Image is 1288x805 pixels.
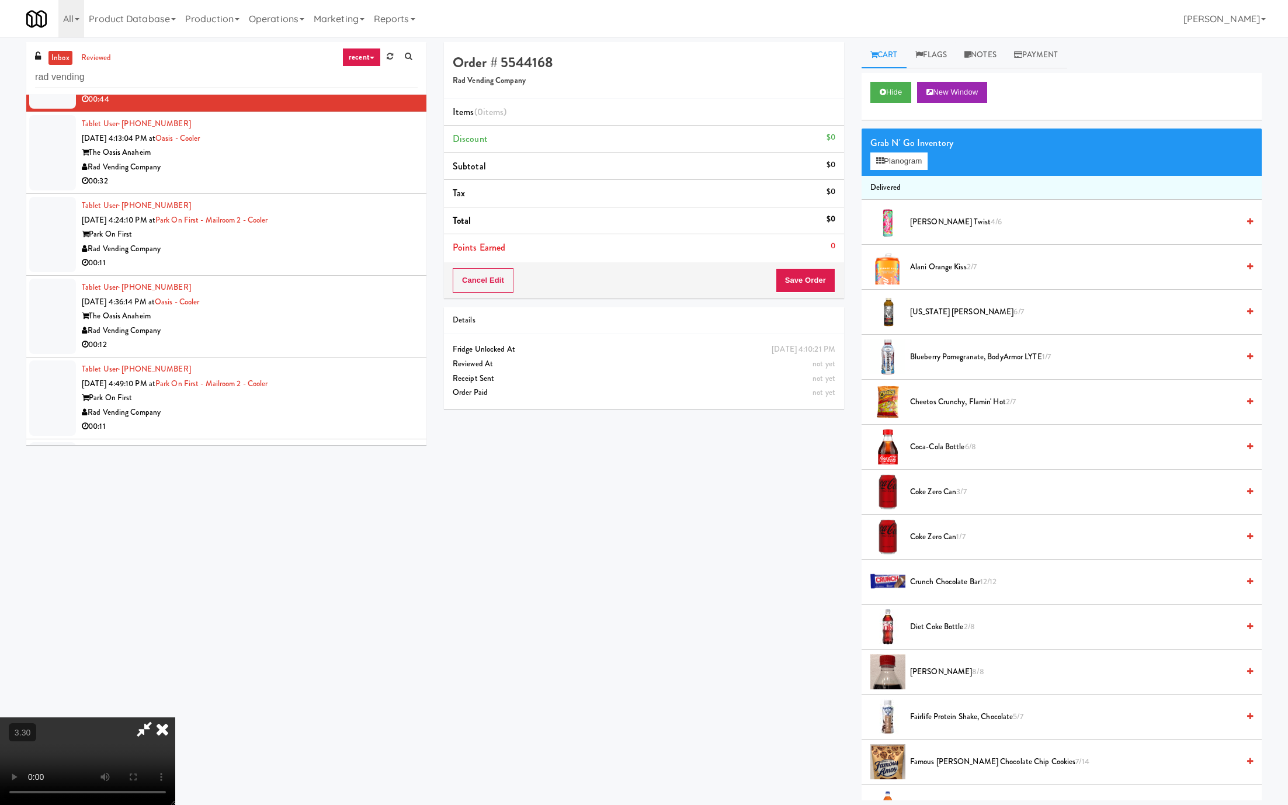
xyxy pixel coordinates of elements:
[910,620,1238,634] span: Diet Coke Bottle
[956,486,966,497] span: 3/7
[905,710,1253,724] div: Fairlife Protein Shake, Chocolate5/7
[82,145,418,160] div: The Oasis Anaheim
[1005,42,1067,68] a: Payment
[155,296,199,307] a: Oasis - Cooler
[118,282,191,293] span: · [PHONE_NUMBER]
[48,51,72,65] a: inbox
[155,378,268,389] a: Park on First - Mailroom 2 - Cooler
[35,67,418,88] input: Search vision orders
[453,268,513,293] button: Cancel Edit
[905,215,1253,230] div: [PERSON_NAME] Twist4/6
[82,242,418,256] div: Rad Vending Company
[967,261,977,272] span: 2/7
[82,282,191,293] a: Tablet User· [PHONE_NUMBER]
[905,575,1253,589] div: Crunch Chocolate Bar12/12
[956,42,1005,68] a: Notes
[910,485,1238,499] span: Coke Zero Can
[917,82,987,103] button: New Window
[453,186,465,200] span: Tax
[26,276,426,358] li: Tablet User· [PHONE_NUMBER][DATE] 4:36:14 PM atOasis - CoolerThe Oasis AnaheimRad Vending Company...
[991,216,1002,227] span: 4/6
[78,51,114,65] a: reviewed
[905,665,1253,679] div: [PERSON_NAME]8/8
[82,324,418,338] div: Rad Vending Company
[118,445,191,456] span: · [PHONE_NUMBER]
[870,82,911,103] button: Hide
[980,576,997,587] span: 12/12
[813,373,835,384] span: not yet
[827,130,835,145] div: $0
[862,176,1262,200] li: Delivered
[82,391,418,405] div: Park On First
[905,395,1253,410] div: Cheetos Crunchy, Flamin' Hot2/7
[870,152,928,170] button: Planogram
[453,241,505,254] span: Points Earned
[82,92,418,107] div: 00:44
[905,260,1253,275] div: Alani Orange Kiss2/7
[453,159,486,173] span: Subtotal
[910,350,1238,365] span: Blueberry Pomegranate, BodyArmor LYTE
[82,363,191,374] a: Tablet User· [PHONE_NUMBER]
[474,105,507,119] span: (0 )
[26,358,426,439] li: Tablet User· [PHONE_NUMBER][DATE] 4:49:10 PM atPark on First - Mailroom 2 - CoolerPark On FirstRa...
[905,755,1253,769] div: Famous [PERSON_NAME] Chocolate Chip Cookies7/14
[862,42,907,68] a: Cart
[82,419,418,434] div: 00:11
[82,133,155,144] span: [DATE] 4:13:04 PM at
[827,185,835,199] div: $0
[776,268,835,293] button: Save Order
[905,305,1253,320] div: [US_STATE] [PERSON_NAME]6/7
[827,158,835,172] div: $0
[453,77,835,85] h5: Rad Vending Company
[26,112,426,194] li: Tablet User· [PHONE_NUMBER][DATE] 4:13:04 PM atOasis - CoolerThe Oasis AnaheimRad Vending Company...
[907,42,956,68] a: Flags
[772,342,835,357] div: [DATE] 4:10:21 PM
[1006,396,1016,407] span: 2/7
[342,48,381,67] a: recent
[910,665,1238,679] span: [PERSON_NAME]
[453,132,488,145] span: Discount
[813,387,835,398] span: not yet
[910,755,1238,769] span: Famous [PERSON_NAME] Chocolate Chip Cookies
[910,260,1238,275] span: Alani Orange Kiss
[82,256,418,270] div: 00:11
[155,214,268,225] a: Park on First - Mailroom 2 - Cooler
[870,134,1253,152] div: Grab N' Go Inventory
[910,395,1238,410] span: Cheetos Crunchy, Flamin' Hot
[453,313,835,328] div: Details
[453,372,835,386] div: Receipt Sent
[118,118,191,129] span: · [PHONE_NUMBER]
[910,530,1238,544] span: Coke Zero Can
[483,105,504,119] ng-pluralize: items
[82,214,155,225] span: [DATE] 4:24:10 PM at
[26,439,426,521] li: Tablet User· [PHONE_NUMBER][DATE] 4:59:30 PM atPark on First - Mailroom 2 - CoolerPark On FirstRa...
[453,214,471,227] span: Total
[453,342,835,357] div: Fridge Unlocked At
[453,55,835,70] h4: Order # 5544168
[972,666,984,677] span: 8/8
[905,620,1253,634] div: Diet Coke Bottle2/8
[1013,711,1023,722] span: 5/7
[1042,351,1051,362] span: 1/7
[82,160,418,175] div: Rad Vending Company
[905,350,1253,365] div: Blueberry Pomegranate, BodyArmor LYTE1/7
[82,338,418,352] div: 00:12
[905,440,1253,454] div: Coca-Cola Bottle6/8
[964,621,975,632] span: 2/8
[813,358,835,369] span: not yet
[118,363,191,374] span: · [PHONE_NUMBER]
[910,215,1238,230] span: [PERSON_NAME] Twist
[910,710,1238,724] span: Fairlife Protein Shake, Chocolate
[453,386,835,400] div: Order Paid
[82,118,191,129] a: Tablet User· [PHONE_NUMBER]
[956,531,965,542] span: 1/7
[831,239,835,254] div: 0
[827,212,835,227] div: $0
[82,227,418,242] div: Park On First
[26,9,47,29] img: Micromart
[82,200,191,211] a: Tablet User· [PHONE_NUMBER]
[82,309,418,324] div: The Oasis Anaheim
[1075,756,1089,767] span: 7/14
[82,174,418,189] div: 00:32
[905,530,1253,544] div: Coke Zero Can1/7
